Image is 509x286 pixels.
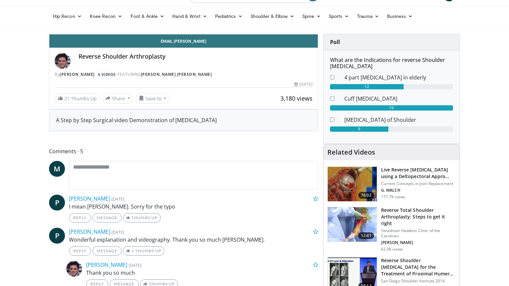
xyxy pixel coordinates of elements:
[69,195,110,202] a: [PERSON_NAME]
[381,228,456,239] p: Steadman Hawkins Clinic of the Carolinas
[381,207,456,227] h3: Reverse Total Shoulder Arthroplasty: Steps to get it right
[339,116,458,124] dd: [MEDICAL_DATA] of Shoulder
[381,167,456,180] h3: Live Reverse [MEDICAL_DATA] using a Deltopectoral Appro…
[127,10,169,23] a: Foot & Ankle
[92,246,122,256] a: Message
[298,10,324,23] a: Spine
[111,196,124,202] small: [DATE]
[92,213,122,222] a: Message
[339,73,458,81] dd: 4 part [MEDICAL_DATA] in elderly
[64,95,70,102] span: 21
[325,10,353,23] a: Sports
[327,148,375,156] h4: Related Videos
[56,116,311,124] div: A Step by Step Surgical video Demonstration of [MEDICAL_DATA]
[327,167,456,202] a: 76:02 Live Reverse [MEDICAL_DATA] using a Deltopectoral Appro… Current Concepts in Joint Replacem...
[111,229,124,235] small: [DATE]
[381,257,456,277] h3: Reverse Shoulder [MEDICAL_DATA] for the Treatment of Proximal Humeral …
[49,147,318,156] span: Comments 5
[247,10,298,23] a: Shoulder & Elbow
[55,53,71,69] img: Avatar
[381,240,456,245] p: [PERSON_NAME]
[60,71,95,77] a: [PERSON_NAME]
[177,71,212,77] a: [PERSON_NAME]
[168,10,211,23] a: Hand & Wrist
[49,161,65,177] a: M
[330,38,340,46] strong: Poll
[129,262,141,268] small: [DATE]
[141,71,176,77] a: [PERSON_NAME]
[49,34,318,48] a: Email [PERSON_NAME]
[328,207,377,242] img: 326034_0000_1.png.150x105_q85_crop-smart_upscale.jpg
[102,93,133,104] button: Share
[381,278,456,284] p: San Diego Shoulder Institute 2014
[330,57,453,70] h6: What are the Indications for reverse Shoulder [MEDICAL_DATA]
[381,181,456,186] p: Current Concepts in Joint Replacement
[358,192,374,199] span: 76:02
[55,71,312,77] div: By FEATURING ,
[49,228,65,244] a: P
[49,10,86,23] a: Hip Recon
[358,232,374,239] span: 12:41
[66,261,82,277] img: Avatar
[136,93,170,104] button: Save to
[69,236,318,244] p: Wonderful explanation and videography. Thank you so much [PERSON_NAME].
[330,84,404,89] div: 12
[55,93,100,104] a: 21 Thumbs Up
[69,203,318,211] p: I mean [PERSON_NAME]. Sorry for the typo
[69,228,110,235] a: [PERSON_NAME]
[381,194,405,200] p: 171.7K views
[280,94,312,102] span: 3,180 views
[330,105,453,111] div: 19
[123,246,164,256] a: 1 Thumbs Up
[381,188,456,193] p: G. WALCH
[86,261,127,268] a: [PERSON_NAME]
[69,246,91,256] a: Reply
[330,126,388,132] div: 9
[96,71,118,77] a: 6 Videos
[86,269,318,277] p: Thank you so much
[123,213,160,222] a: Thumbs Up
[294,81,312,87] div: [DATE]
[49,195,65,211] a: P
[353,10,383,23] a: Trauma
[339,95,458,103] dd: Cuff [MEDICAL_DATA]
[86,10,127,23] a: Knee Recon
[327,207,456,252] a: 12:41 Reverse Total Shoulder Arthroplasty: Steps to get it right Steadman Hawkins Clinic of the C...
[69,213,91,222] a: Reply
[79,53,312,60] h4: Reverse Shoulder Arthroplasty
[328,167,377,201] img: 684033_3.png.150x105_q85_crop-smart_upscale.jpg
[211,10,247,23] a: Pediatrics
[383,10,417,23] a: Business
[381,247,403,252] p: 62.0K views
[132,248,134,253] span: 1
